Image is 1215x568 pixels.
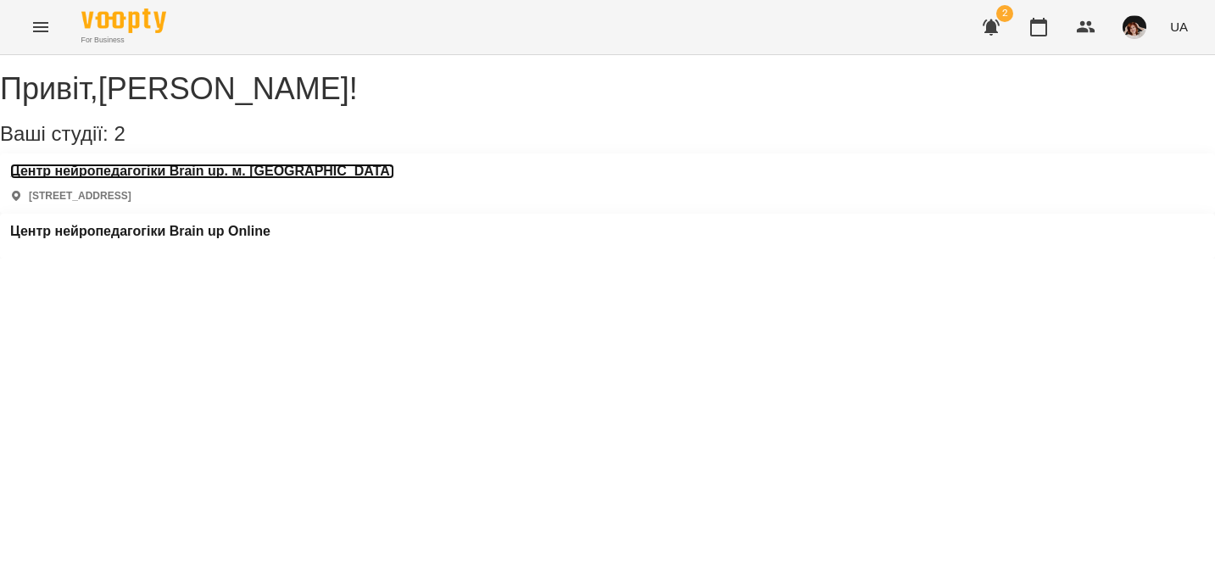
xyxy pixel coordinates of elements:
img: Voopty Logo [81,8,166,33]
span: UA [1170,18,1188,36]
span: 2 [114,122,125,145]
a: Центр нейропедагогіки Brain up Online [10,224,270,239]
img: 83c77011f7dbdadd2698ad691b5df9bf.jpg [1123,15,1146,39]
button: UA [1163,11,1195,42]
span: For Business [81,35,166,46]
span: 2 [996,5,1013,22]
p: [STREET_ADDRESS] [29,189,131,203]
button: Menu [20,7,61,47]
a: Центр нейропедагогіки Brain up. м. [GEOGRAPHIC_DATA] [10,164,394,179]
